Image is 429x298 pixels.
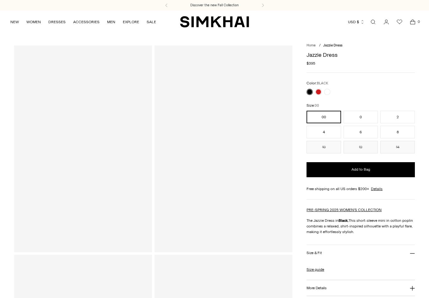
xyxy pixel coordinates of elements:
[190,3,239,8] a: Discover the new Fall Collection
[307,103,319,109] label: Size:
[307,43,415,48] nav: breadcrumbs
[307,267,324,272] a: Size guide
[371,186,383,192] a: Details
[380,16,393,28] a: Go to the account page
[307,141,341,153] button: 10
[123,15,139,29] a: EXPLORE
[307,80,328,86] label: Color:
[307,126,341,138] button: 4
[344,141,378,153] button: 12
[380,111,415,123] button: 2
[307,162,415,177] button: Add to Bag
[323,43,342,47] span: Jazzie Dress
[26,15,41,29] a: WOMEN
[380,141,415,153] button: 14
[416,19,421,24] span: 0
[307,245,415,261] button: Size & Fit
[339,218,349,223] strong: Black.
[155,45,292,252] a: Jazzie Dress
[307,52,415,58] h1: Jazzie Dress
[307,186,415,192] div: Free shipping on all US orders $200+
[73,15,100,29] a: ACCESSORIES
[319,43,321,48] div: /
[393,16,406,28] a: Wishlist
[107,15,115,29] a: MEN
[348,15,365,29] button: USD $
[367,16,379,28] a: Open search modal
[307,218,415,235] p: The Jazzie Dress in This short-sleeve mini in cotton poplin combines a relaxed, shirt-inspired si...
[48,15,66,29] a: DRESSES
[307,43,316,47] a: Home
[344,126,378,138] button: 6
[180,16,249,28] a: SIMKHAI
[307,61,315,66] span: $395
[317,81,328,85] span: BLACK
[344,111,378,123] button: 0
[10,15,19,29] a: NEW
[307,286,326,290] h3: More Details
[14,45,152,252] a: Jazzie Dress
[315,104,319,108] span: 00
[307,111,341,123] button: 00
[380,126,415,138] button: 8
[406,16,419,28] a: Open cart modal
[351,167,370,172] span: Add to Bag
[307,208,382,212] a: PRE-SPRING 2025 WOMEN'S COLLECTION
[307,251,322,255] h3: Size & Fit
[147,15,156,29] a: SALE
[307,280,415,296] button: More Details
